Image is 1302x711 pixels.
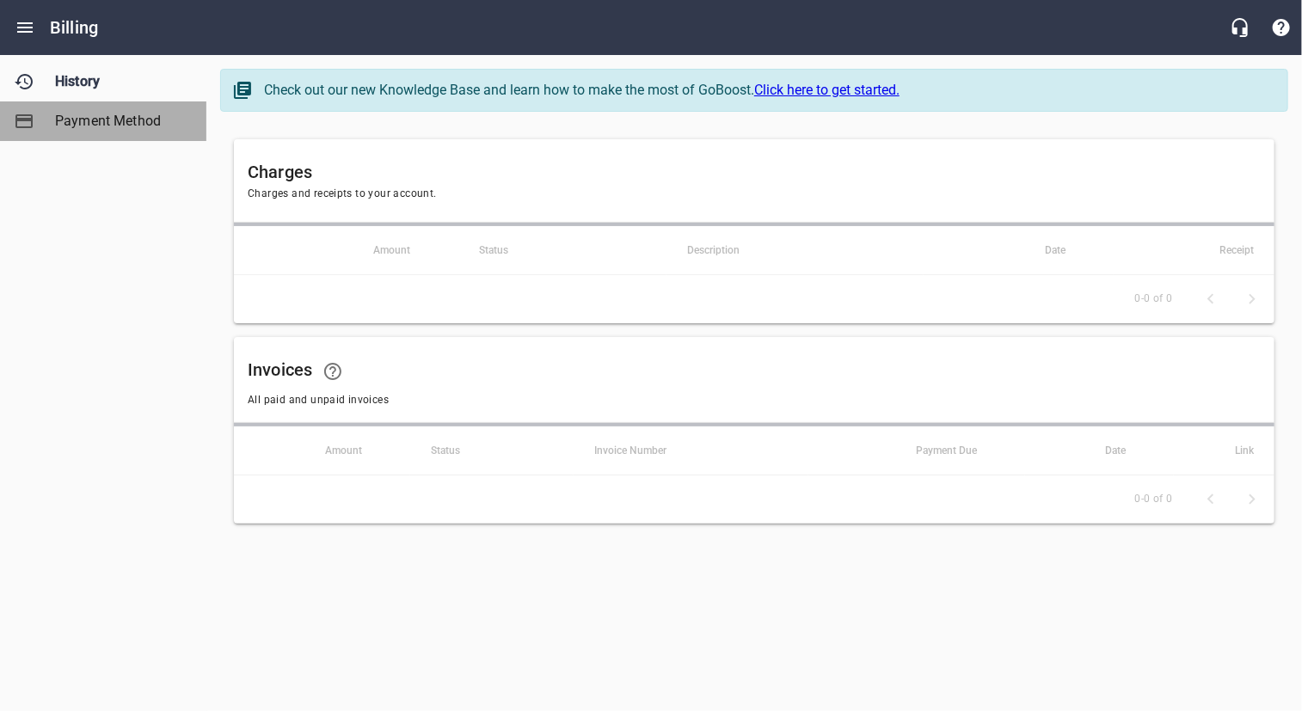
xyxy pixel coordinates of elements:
[234,426,410,475] th: Amount
[248,187,437,199] span: Charges and receipts to your account.
[234,226,458,274] th: Amount
[1025,426,1174,475] th: Date
[924,226,1114,274] th: Date
[666,226,924,274] th: Description
[754,82,900,98] a: Click here to get started.
[264,80,1270,101] div: Check out our new Knowledge Base and learn how to make the most of GoBoost.
[248,351,1261,392] h6: Invoices
[55,111,186,132] span: Payment Method
[248,158,1261,186] h6: Charges
[1219,7,1261,48] button: Live Chat
[808,426,1025,475] th: Payment Due
[458,226,666,274] th: Status
[312,351,353,392] a: Learn how your statements and invoices will look
[4,7,46,48] button: Open drawer
[248,394,389,406] span: All paid and unpaid invoices
[574,426,808,475] th: Invoice Number
[55,71,186,92] span: History
[1135,291,1173,308] span: 0-0 of 0
[1114,226,1274,274] th: Receipt
[1261,7,1302,48] button: Support Portal
[1135,491,1173,508] span: 0-0 of 0
[410,426,574,475] th: Status
[50,14,98,41] h6: Billing
[1174,426,1274,475] th: Link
